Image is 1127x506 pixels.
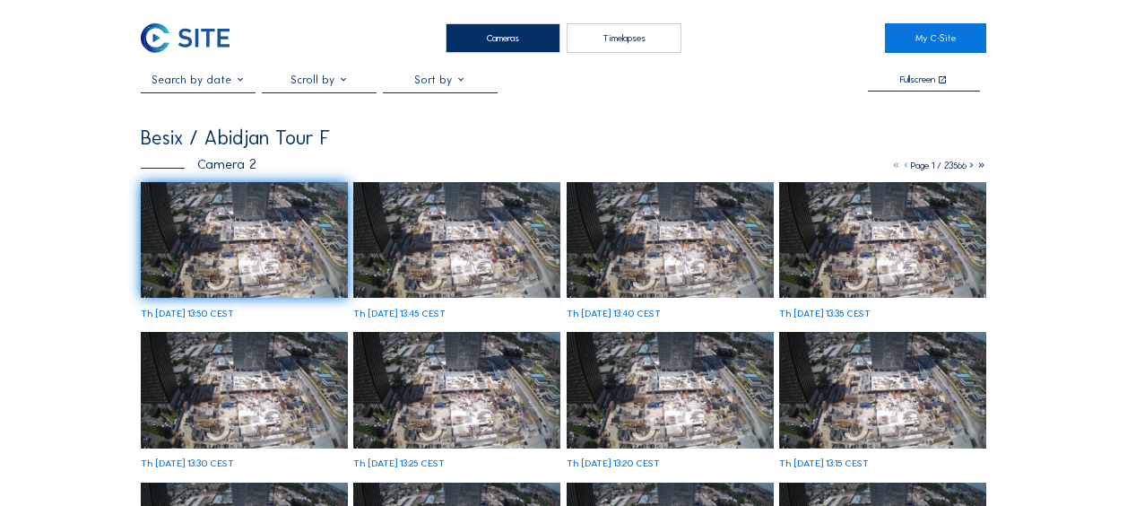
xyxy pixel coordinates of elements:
[353,182,560,299] img: image_53562268
[779,182,986,299] img: image_53562028
[353,309,446,318] div: Th [DATE] 13:45 CEST
[141,332,348,449] img: image_53561879
[141,182,348,299] img: image_53562474
[779,332,986,449] img: image_53561506
[141,128,330,148] div: Besix / Abidjan Tour F
[141,458,234,468] div: Th [DATE] 13:30 CEST
[567,458,660,468] div: Th [DATE] 13:20 CEST
[911,160,967,171] span: Page 1 / 23566
[141,23,242,53] a: C-SITE Logo
[567,309,661,318] div: Th [DATE] 13:40 CEST
[141,23,230,53] img: C-SITE Logo
[141,74,256,86] input: Search by date 󰅀
[885,23,986,53] a: My C-Site
[779,309,871,318] div: Th [DATE] 13:35 CEST
[353,332,560,449] img: image_53561709
[141,309,234,318] div: Th [DATE] 13:50 CEST
[779,458,869,468] div: Th [DATE] 13:15 CEST
[567,182,774,299] img: image_53562170
[353,458,445,468] div: Th [DATE] 13:25 CEST
[900,74,935,85] div: Fullscreen
[141,157,256,170] div: Camera 2
[446,23,560,53] div: Cameras
[567,332,774,449] img: image_53561613
[567,23,681,53] div: Timelapses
